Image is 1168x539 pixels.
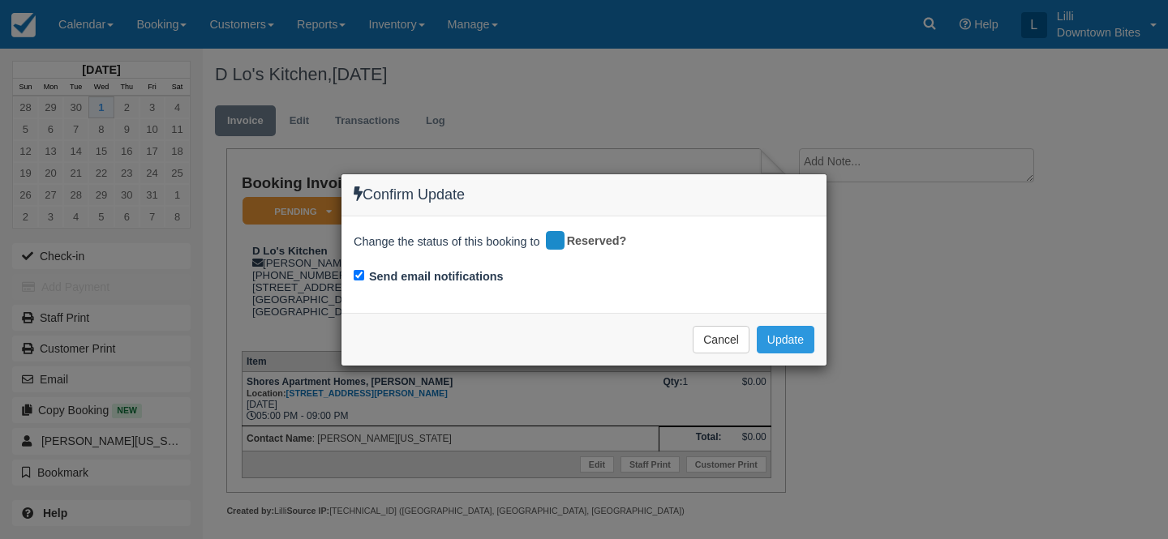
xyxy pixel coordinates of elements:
[757,326,814,353] button: Update
[369,268,504,285] label: Send email notifications
[543,229,638,255] div: Reserved?
[354,233,540,255] span: Change the status of this booking to
[693,326,749,353] button: Cancel
[354,186,814,203] h4: Confirm Update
